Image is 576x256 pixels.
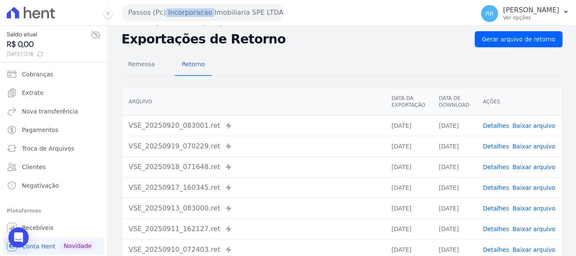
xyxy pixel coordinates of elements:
[129,183,378,193] div: VSE_20250917_160345.ret
[385,218,432,239] td: [DATE]
[385,198,432,218] td: [DATE]
[476,88,562,116] th: Ações
[3,177,104,194] a: Negativação
[175,54,212,76] a: Retorno
[121,4,283,21] button: Passos (Pc) Incorporacao Imobiliaria SPE LTDA
[7,206,101,216] div: Plataformas
[22,224,54,232] span: Recebíveis
[22,242,55,251] span: Conta Hent
[432,115,476,136] td: [DATE]
[432,136,476,156] td: [DATE]
[385,88,432,116] th: Data da Exportação
[483,164,509,170] a: Detalhes
[22,163,46,171] span: Clientes
[122,88,385,116] th: Arquivo
[512,122,555,129] a: Baixar arquivo
[3,84,104,101] a: Extrato
[129,141,378,151] div: VSE_20250919_070229.ret
[22,107,78,116] span: Nova transferência
[22,144,74,153] span: Troca de Arquivos
[512,164,555,170] a: Baixar arquivo
[432,218,476,239] td: [DATE]
[3,219,104,236] a: Recebíveis
[7,30,91,39] span: Saldo atual
[8,227,29,248] div: Open Intercom Messenger
[3,66,104,83] a: Cobranças
[483,205,509,212] a: Detalhes
[7,39,91,50] span: R$ 0,00
[22,181,59,190] span: Negativação
[482,35,555,43] span: Gerar arquivo de retorno
[121,54,161,76] a: Remessa
[129,121,378,131] div: VSE_20250920_083001.ret
[432,156,476,177] td: [DATE]
[3,140,104,157] a: Troca de Arquivos
[22,126,58,134] span: Pagamentos
[503,14,559,21] p: Ver opções
[129,162,378,172] div: VSE_20250918_071648.ret
[177,56,210,73] span: Retorno
[3,121,104,138] a: Pagamentos
[503,6,559,14] p: [PERSON_NAME]
[432,88,476,116] th: Data de Download
[483,226,509,232] a: Detalhes
[385,136,432,156] td: [DATE]
[129,245,378,255] div: VSE_20250910_072403.ret
[483,122,509,129] a: Detalhes
[483,143,509,150] a: Detalhes
[385,156,432,177] td: [DATE]
[432,198,476,218] td: [DATE]
[123,56,160,73] span: Remessa
[485,11,493,16] span: RR
[7,50,91,58] span: [DATE] 12:18
[129,203,378,213] div: VSE_20250913_083000.ret
[3,159,104,175] a: Clientes
[3,238,104,255] a: Conta Hent Novidade
[129,224,378,234] div: VSE_20250911_162127.ret
[474,2,576,25] button: RR [PERSON_NAME] Ver opções
[3,103,104,120] a: Nova transferência
[22,89,43,97] span: Extrato
[512,205,555,212] a: Baixar arquivo
[60,241,95,251] span: Novidade
[121,33,468,45] h2: Exportações de Retorno
[475,31,563,47] a: Gerar arquivo de retorno
[483,246,509,253] a: Detalhes
[385,115,432,136] td: [DATE]
[432,177,476,198] td: [DATE]
[385,177,432,198] td: [DATE]
[512,143,555,150] a: Baixar arquivo
[512,184,555,191] a: Baixar arquivo
[483,184,509,191] a: Detalhes
[512,246,555,253] a: Baixar arquivo
[22,70,53,78] span: Cobranças
[512,226,555,232] a: Baixar arquivo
